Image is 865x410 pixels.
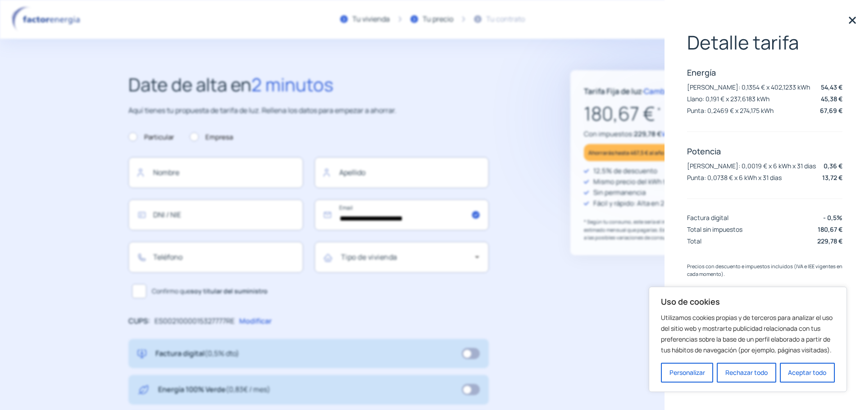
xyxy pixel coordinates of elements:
[239,315,272,327] p: Modificar
[593,198,692,209] p: Fácil y rápido: Alta en 2 minutos
[687,146,842,157] p: Potencia
[205,348,239,358] span: (0,5% dto)
[128,105,489,117] p: Aquí tienes tu propuesta de tarifa de luz. Rellena los datos para empezar a ahorrar.
[644,86,675,96] span: Cambiar
[593,166,657,176] p: 12,5% de descuento
[128,315,150,327] p: CUPS:
[352,14,390,25] div: Tu vivienda
[687,237,701,245] p: Total
[584,129,723,140] p: Con impuestos:
[155,348,239,360] p: Factura digital
[155,315,235,327] p: ES0021000015327777RE
[661,312,835,356] p: Utilizamos cookies propias y de terceros para analizar el uso del sitio web y mostrarte publicida...
[588,148,664,158] p: Ahorrarás hasta 467,5 € al año
[158,384,270,396] p: Energía 100% Verde
[128,132,174,143] label: Particular
[191,287,268,295] b: soy titular del suministro
[687,262,842,278] p: Precios con descuento e impuestos incluidos (IVA e IEE vigentes en cada momento).
[687,32,842,53] p: Detalle tarifa
[423,14,453,25] div: Tu precio
[821,82,842,92] p: 54,43 €
[649,287,847,392] div: Uso de cookies
[251,72,333,97] span: 2 minutos
[818,225,842,234] p: 180,67 €
[817,236,842,246] p: 229,78 €
[687,95,769,103] p: Llano: 0,191 € x 237,6183 kWh
[128,70,489,99] h2: Date de alta en
[9,6,86,32] img: logo factor
[687,225,742,234] p: Total sin impuestos
[634,129,661,139] span: 229,78 €
[687,213,728,222] p: Factura digital
[486,14,525,25] div: Tu contrato
[687,106,774,115] p: Punta: 0,2469 € x 274,175 kWh
[137,348,146,360] img: digital-invoice.svg
[584,85,675,97] p: Tarifa Fija de luz ·
[593,187,646,198] p: Sin permanencia
[341,252,397,262] mat-label: Tipo de vivienda
[137,384,149,396] img: energy-green.svg
[824,161,842,171] p: 0,36 €
[780,363,835,383] button: Aceptar todo
[593,176,698,187] p: Mismo precio del kWh todo el año
[687,83,810,91] p: [PERSON_NAME]: 0,1354 € x 402,1233 kWh
[152,286,268,296] span: Confirmo que
[687,173,782,182] p: Punta: 0,0738 € x 6 kWh x 31 dias
[584,218,723,242] p: * Según tu consumo, este sería el importe promedio estimado mensual que pagarías. Este importe qu...
[820,106,842,115] p: 67,69 €
[584,99,723,129] p: 180,67 €
[661,363,713,383] button: Personalizar
[687,67,842,78] p: Energía
[823,213,842,222] p: - 0,5%
[822,173,842,182] p: 13,72 €
[226,384,270,394] span: (0,83€ / mes)
[821,94,842,104] p: 45,38 €
[661,296,835,307] p: Uso de cookies
[717,363,776,383] button: Rechazar todo
[190,132,233,143] label: Empresa
[687,162,816,170] p: [PERSON_NAME]: 0,0019 € x 6 kWh x 31 dias
[661,129,696,139] span: Ver detalle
